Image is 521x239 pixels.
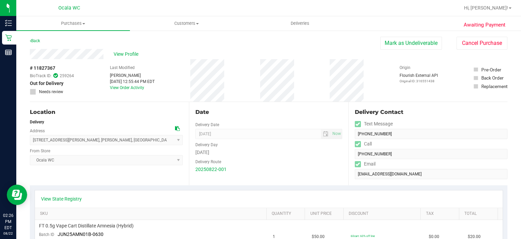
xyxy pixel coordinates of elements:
[58,5,80,11] span: Ocala WC
[400,79,438,84] p: Original ID: 316551438
[39,223,134,229] span: FT 0.5g Vape Cart Distillate Amnesia (Hybrid)
[244,16,357,31] a: Deliveries
[110,79,155,85] div: [DATE] 12:55:44 PM EDT
[110,65,135,71] label: Last Modified
[3,231,13,236] p: 08/22
[3,212,13,231] p: 02:26 PM EDT
[481,83,507,90] div: Replacement
[195,149,342,156] div: [DATE]
[310,211,341,217] a: Unit Price
[30,120,44,124] strong: Delivery
[30,128,45,134] label: Address
[355,108,507,116] div: Delivery Contact
[355,159,375,169] label: Email
[282,20,319,27] span: Deliveries
[130,16,244,31] a: Customers
[481,74,504,81] div: Back Order
[355,129,507,139] input: Format: (999) 999-9999
[400,65,410,71] label: Origin
[175,125,180,132] div: Copy address to clipboard
[464,5,508,11] span: Hi, [PERSON_NAME]!
[16,20,130,27] span: Purchases
[481,66,501,73] div: Pre-Order
[110,72,155,79] div: [PERSON_NAME]
[53,72,58,79] span: In Sync
[58,232,103,237] span: JUN25AMN01B-0630
[5,49,12,56] inline-svg: Reports
[195,167,227,172] a: 20250822-001
[380,37,442,50] button: Mark as Undeliverable
[195,122,219,128] label: Delivery Date
[30,73,52,79] span: BioTrack ID:
[457,37,507,50] button: Cancel Purchase
[349,211,418,217] a: Discount
[60,73,74,79] span: 259264
[30,65,55,72] span: # 11827367
[30,148,50,154] label: From Store
[355,139,372,149] label: Call
[40,211,264,217] a: SKU
[39,89,63,95] span: Needs review
[355,149,507,159] input: Format: (999) 999-9999
[41,195,82,202] a: View State Registry
[195,159,221,165] label: Delivery Route
[7,185,27,205] iframe: Resource center
[400,72,438,84] div: Flourish External API
[110,85,144,90] a: View Order Activity
[130,20,243,27] span: Customers
[16,16,130,31] a: Purchases
[5,20,12,27] inline-svg: Inventory
[464,211,495,217] a: Total
[5,34,12,41] inline-svg: Retail
[351,234,375,238] span: 60cart: 60% off line
[30,80,63,87] span: Out for Delivery
[39,232,54,237] span: Batch ID
[195,108,342,116] div: Date
[30,108,183,116] div: Location
[464,21,505,29] span: Awaiting Payment
[355,119,393,129] label: Text Message
[195,142,218,148] label: Delivery Day
[272,211,302,217] a: Quantity
[426,211,457,217] a: Tax
[114,51,141,58] span: View Profile
[30,38,40,43] a: Back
